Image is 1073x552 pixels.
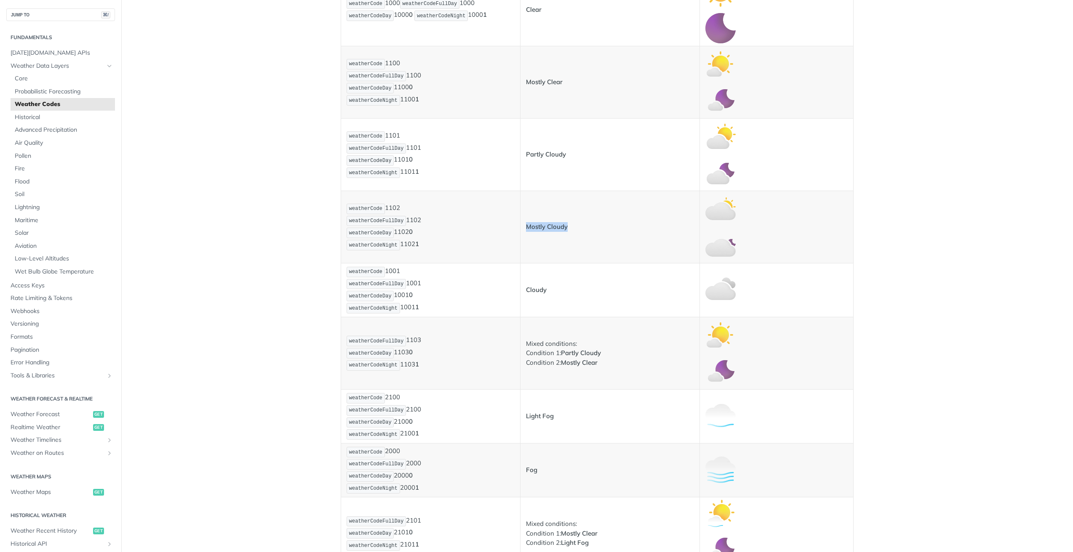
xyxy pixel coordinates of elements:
[6,47,115,59] a: [DATE][DOMAIN_NAME] APIs
[705,500,736,530] img: mostly_clear_light_fog_day
[526,223,568,231] strong: Mostly Cloudy
[93,424,104,431] span: get
[349,395,382,401] span: weatherCode
[349,461,404,467] span: weatherCodeFullDay
[6,305,115,318] a: Webhooks
[15,165,113,173] span: Fire
[349,432,398,438] span: weatherCodeNight
[417,13,465,19] span: weatherCodeNight
[705,132,736,140] span: Expand image
[409,471,413,479] strong: 0
[6,344,115,356] a: Pagination
[561,539,589,547] strong: Light Fog
[349,449,382,455] span: weatherCode
[6,356,115,369] a: Error Handling
[415,96,419,103] strong: 1
[349,486,398,491] span: weatherCodeNight
[347,130,515,179] p: 1101 1101 1101 1101
[11,346,113,354] span: Pagination
[347,58,515,106] p: 1100 1100 1100 1100
[6,473,115,480] h2: Weather Maps
[409,83,413,91] strong: 0
[409,528,413,536] strong: 0
[349,73,404,79] span: weatherCodeFullDay
[705,367,736,375] span: Expand image
[6,292,115,305] a: Rate Limiting & Tokens
[409,228,413,236] strong: 0
[93,411,104,418] span: get
[349,269,382,275] span: weatherCode
[403,1,457,7] span: weatherCodeFullDay
[15,152,113,160] span: Pollen
[15,216,113,225] span: Maritime
[526,519,694,548] p: Mixed conditions: Condition 1: Condition 2:
[409,417,413,425] strong: 0
[11,188,115,201] a: Soil
[705,356,736,387] img: mostly_clear_night
[705,121,736,151] img: partly_cloudy_day
[93,528,104,534] span: get
[15,268,113,276] span: Wet Bulb Globe Temperature
[11,201,115,214] a: Lightning
[106,372,113,379] button: Show subpages for Tools & Libraries
[6,318,115,330] a: Versioning
[15,126,113,134] span: Advanced Precipitation
[11,449,104,457] span: Weather on Routes
[6,60,115,72] a: Weather Data LayersHide subpages for Weather Data Layers
[11,111,115,124] a: Historical
[705,275,736,305] img: cloudy
[409,156,413,164] strong: 0
[409,11,413,19] strong: 0
[349,531,392,536] span: weatherCodeDay
[6,34,115,41] h2: Fundamentals
[561,529,598,537] strong: Mostly Clear
[11,98,115,111] a: Weather Codes
[15,229,113,237] span: Solar
[483,11,487,19] strong: 1
[705,241,736,249] span: Expand image
[349,206,382,212] span: weatherCode
[349,543,398,549] span: weatherCodeNight
[349,1,382,7] span: weatherCode
[106,437,113,443] button: Show subpages for Weather Timelines
[6,331,115,343] a: Formats
[705,411,736,419] span: Expand image
[15,242,113,250] span: Aviation
[11,162,115,175] a: Fire
[11,150,115,162] a: Pollen
[6,369,115,382] a: Tools & LibrariesShow subpages for Tools & Libraries
[11,72,115,85] a: Core
[349,85,392,91] span: weatherCodeDay
[705,320,736,350] img: mostly_clear_day
[349,350,392,356] span: weatherCodeDay
[349,419,392,425] span: weatherCodeDay
[526,150,566,158] strong: Partly Cloudy
[106,541,113,547] button: Show subpages for Historical API
[11,62,104,70] span: Weather Data Layers
[6,447,115,459] a: Weather on RoutesShow subpages for Weather on Routes
[705,13,736,43] img: clear_night
[349,61,382,67] span: weatherCode
[101,11,110,19] span: ⌘/
[349,242,398,248] span: weatherCodeNight
[11,214,115,227] a: Maritime
[93,489,104,496] span: get
[705,96,736,104] span: Expand image
[349,518,404,524] span: weatherCodeFullDay
[347,266,515,314] p: 1001 1001 1001 1001
[11,410,91,419] span: Weather Forecast
[15,100,113,109] span: Weather Codes
[705,230,736,260] img: mostly_cloudy_night
[11,423,91,432] span: Realtime Weather
[526,339,694,368] p: Mixed conditions: Condition 1: Condition 2:
[11,252,115,265] a: Low-Level Altitudes
[11,294,113,303] span: Rate Limiting & Tokens
[11,124,115,136] a: Advanced Precipitation
[409,291,413,299] strong: 0
[349,98,398,103] span: weatherCodeNight
[11,372,104,380] span: Tools & Libraries
[11,307,113,316] span: Webhooks
[11,281,113,290] span: Access Keys
[409,348,413,356] strong: 0
[347,392,515,441] p: 2100 2100 2100 2100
